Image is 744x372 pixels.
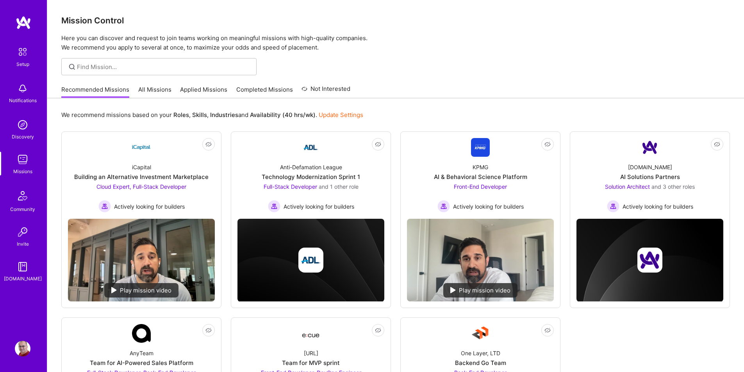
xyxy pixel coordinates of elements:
i: icon SearchGrey [68,62,77,71]
img: Company Logo [132,324,151,343]
div: Technology Modernization Sprint 1 [262,173,360,181]
div: Setup [16,60,29,68]
img: Company logo [637,248,662,273]
img: logo [16,16,31,30]
i: icon EyeClosed [714,141,720,147]
span: Full-Stack Developer [264,183,317,190]
img: Company Logo [132,138,151,157]
span: Actively looking for builders [114,202,185,211]
span: and 3 other roles [651,183,695,190]
div: Community [10,205,35,213]
b: Industries [210,111,238,119]
a: Company LogoAnti-Defamation LeagueTechnology Modernization Sprint 1Full-Stack Developer and 1 oth... [237,138,384,213]
div: iCapital [132,163,151,171]
div: [DOMAIN_NAME] [628,163,672,171]
img: No Mission [68,219,215,301]
b: Roles [173,111,189,119]
div: AI & Behavioral Science Platform [434,173,527,181]
img: play [450,287,456,293]
b: Availability (40 hrs/wk) [250,111,316,119]
i: icon EyeClosed [375,141,381,147]
a: Update Settings [319,111,363,119]
img: User Avatar [15,341,30,356]
a: User Avatar [13,341,32,356]
img: Community [13,186,32,205]
div: Discovery [12,133,34,141]
div: KPMG [473,163,488,171]
span: Actively looking for builders [284,202,354,211]
p: We recommend missions based on your , , and . [61,111,363,119]
img: Actively looking for builders [268,200,280,213]
img: Invite [15,224,30,240]
img: Actively looking for builders [607,200,619,213]
span: and 1 other role [319,183,359,190]
i: icon EyeClosed [205,141,212,147]
img: teamwork [15,152,30,167]
a: Company LogoiCapitalBuilding an Alternative Investment MarketplaceCloud Expert, Full-Stack Develo... [68,138,215,213]
img: guide book [15,259,30,275]
span: Actively looking for builders [623,202,693,211]
img: No Mission [407,219,554,301]
img: Company logo [298,248,323,273]
a: Not Interested [302,84,350,98]
img: Company Logo [302,326,320,340]
div: Notifications [9,96,37,105]
div: Invite [17,240,29,248]
div: Building an Alternative Investment Marketplace [74,173,209,181]
a: Completed Missions [236,85,293,98]
img: Company Logo [471,324,490,343]
p: Here you can discover and request to join teams working on meaningful missions with high-quality ... [61,34,730,52]
div: Play mission video [443,283,517,298]
a: Applied Missions [180,85,227,98]
i: icon EyeClosed [375,327,381,333]
div: [URL] [304,349,318,357]
h3: Mission Control [61,16,730,25]
b: Skills [192,111,207,119]
img: discovery [15,117,30,133]
div: [DOMAIN_NAME] [4,275,42,283]
div: Missions [13,167,32,175]
div: Play mission video [104,283,178,298]
img: play [111,287,117,293]
input: Find Mission... [77,63,251,71]
a: Company LogoKPMGAI & Behavioral Science PlatformFront-End Developer Actively looking for builders... [407,138,554,213]
div: AnyTeam [130,349,153,357]
i: icon EyeClosed [544,141,551,147]
div: Team for AI-Powered Sales Platform [90,359,193,367]
i: icon EyeClosed [544,327,551,333]
a: Company Logo[DOMAIN_NAME]AI Solutions PartnersSolution Architect and 3 other rolesActively lookin... [576,138,723,213]
div: One Layer, LTD [461,349,500,357]
a: Recommended Missions [61,85,129,98]
i: icon EyeClosed [205,327,212,333]
img: bell [15,81,30,96]
span: Cloud Expert, Full-Stack Developer [96,183,186,190]
div: Team for MVP sprint [282,359,340,367]
span: Actively looking for builders [453,202,524,211]
img: Actively looking for builders [437,200,450,213]
span: Front-End Developer [454,183,507,190]
img: Company Logo [641,138,659,157]
img: cover [576,219,723,302]
div: AI Solutions Partners [620,173,680,181]
img: cover [237,219,384,302]
img: Company Logo [471,138,490,157]
img: Actively looking for builders [98,200,111,213]
img: Company Logo [302,138,320,157]
img: setup [14,44,31,60]
div: Anti-Defamation League [280,163,342,171]
div: Backend Go Team [455,359,506,367]
a: All Missions [138,85,171,98]
span: Solution Architect [605,183,650,190]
